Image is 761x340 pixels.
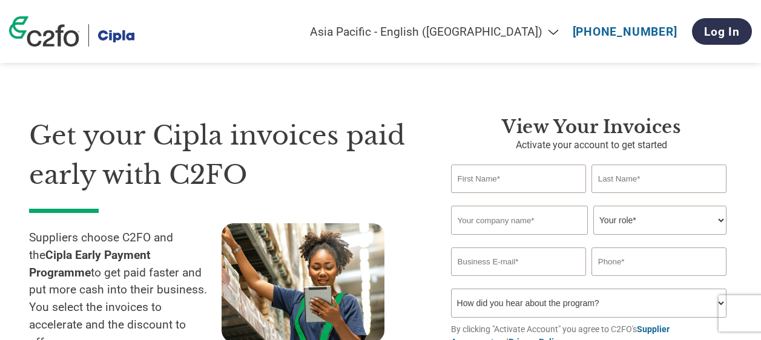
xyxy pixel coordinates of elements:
[591,277,726,284] div: Inavlid Phone Number
[451,236,726,243] div: Invalid company name or company name is too long
[9,16,79,47] img: c2fo logo
[591,247,726,276] input: Phone*
[451,206,588,235] input: Your company name*
[593,206,726,235] select: Title/Role
[573,25,677,39] a: [PHONE_NUMBER]
[692,18,752,45] a: Log In
[451,247,586,276] input: Invalid Email format
[98,24,134,47] img: Cipla
[451,138,732,152] p: Activate your account to get started
[451,165,586,193] input: First Name*
[591,194,726,201] div: Invalid last name or last name is too long
[451,277,586,284] div: Inavlid Email Address
[29,248,151,280] strong: Cipla Early Payment Programme
[451,116,732,138] h3: View your invoices
[451,194,586,201] div: Invalid first name or first name is too long
[29,116,415,194] h1: Get your Cipla invoices paid early with C2FO
[591,165,726,193] input: Last Name*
